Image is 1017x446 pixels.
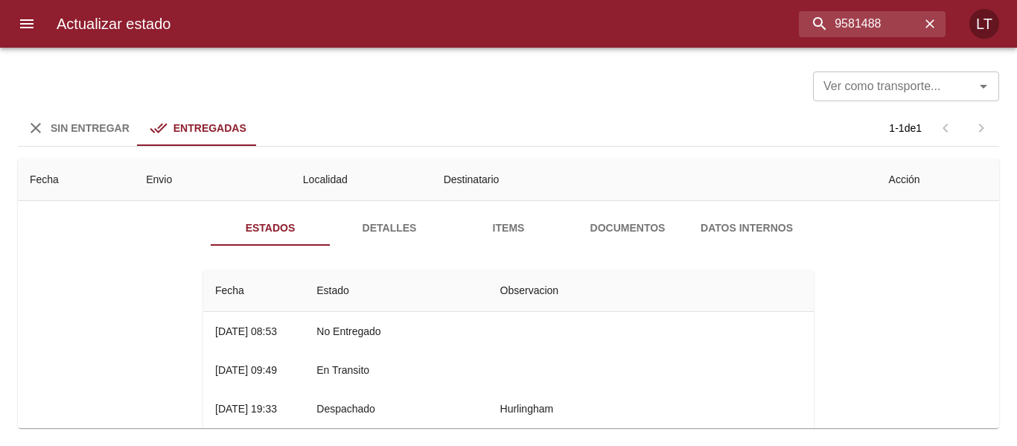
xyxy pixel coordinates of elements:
[488,270,814,312] th: Observacion
[305,312,488,351] td: No Entregado
[220,219,321,238] span: Estados
[799,11,920,37] input: buscar
[291,159,432,201] th: Localidad
[969,9,999,39] div: LT
[458,219,559,238] span: Items
[211,210,806,246] div: Tabs detalle de guia
[877,159,999,201] th: Acción
[215,325,277,337] div: [DATE] 08:53
[339,219,440,238] span: Detalles
[305,351,488,389] td: En Transito
[173,122,246,134] span: Entregadas
[57,12,170,36] h6: Actualizar estado
[432,159,877,201] th: Destinatario
[215,364,277,376] div: [DATE] 09:49
[18,159,134,201] th: Fecha
[889,121,922,136] p: 1 - 1 de 1
[51,122,130,134] span: Sin Entregar
[215,403,277,415] div: [DATE] 19:33
[488,389,814,428] td: Hurlingham
[973,76,994,97] button: Abrir
[134,159,291,201] th: Envio
[305,389,488,428] td: Despachado
[18,110,258,146] div: Tabs Envios
[9,6,45,42] button: menu
[969,9,999,39] div: Abrir información de usuario
[577,219,678,238] span: Documentos
[928,121,963,133] span: Pagina anterior
[696,219,797,238] span: Datos Internos
[963,110,999,146] span: Pagina siguiente
[305,270,488,312] th: Estado
[203,270,305,312] th: Fecha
